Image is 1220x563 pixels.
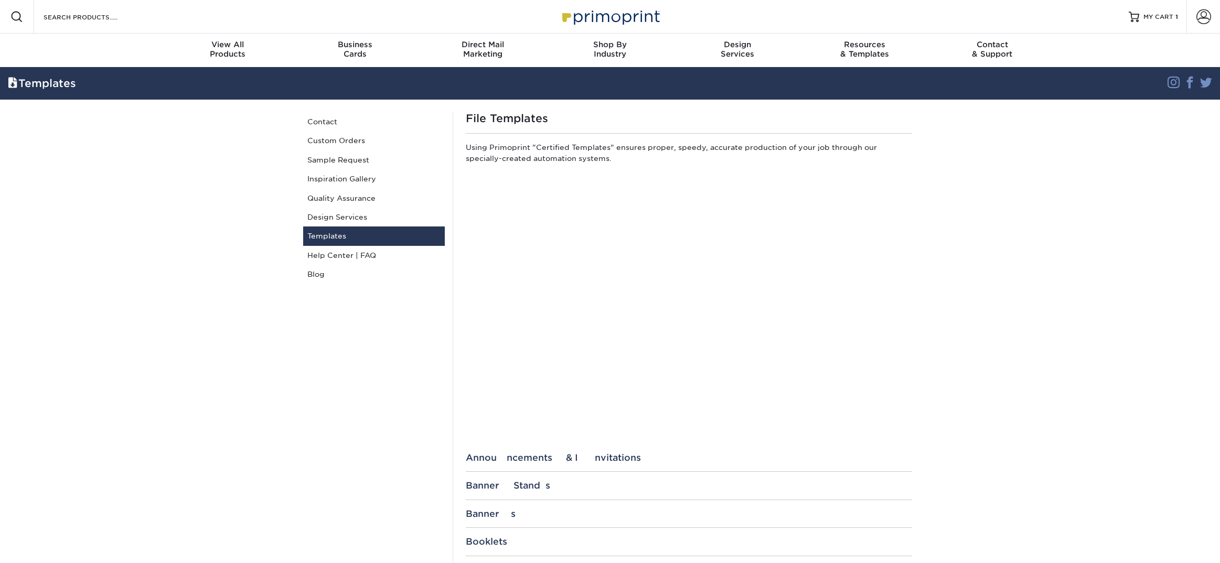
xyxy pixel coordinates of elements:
a: BusinessCards [292,34,419,67]
input: SEARCH PRODUCTS..... [42,10,145,23]
a: DesignServices [673,34,801,67]
a: Contact [303,112,445,131]
img: Primoprint [558,5,662,28]
span: Business [292,40,419,49]
a: Inspiration Gallery [303,169,445,188]
a: Contact& Support [928,34,1056,67]
p: Using Primoprint "Certified Templates" ensures proper, speedy, accurate production of your job th... [466,142,912,168]
div: Industry [547,40,674,59]
span: Resources [801,40,928,49]
span: MY CART [1143,13,1173,21]
div: Announcements & Invitations [466,452,912,463]
iframe: Google Customer Reviews [3,531,89,559]
div: Banners [466,508,912,519]
span: Direct Mail [419,40,547,49]
a: Direct MailMarketing [419,34,547,67]
a: Templates [303,226,445,245]
span: View All [164,40,292,49]
div: Services [673,40,801,59]
div: Banner Stands [466,480,912,491]
a: Help Center | FAQ [303,246,445,265]
div: Marketing [419,40,547,59]
span: Shop By [547,40,674,49]
span: Design [673,40,801,49]
h1: File Templates [466,112,912,125]
div: Products [164,40,292,59]
div: Cards [292,40,419,59]
div: & Support [928,40,1056,59]
a: View AllProducts [164,34,292,67]
a: Resources& Templates [801,34,928,67]
a: Design Services [303,208,445,226]
div: Booklets [466,536,912,547]
a: Shop ByIndustry [547,34,674,67]
div: & Templates [801,40,928,59]
a: Quality Assurance [303,189,445,208]
a: Custom Orders [303,131,445,150]
a: Sample Request [303,150,445,169]
a: Blog [303,265,445,284]
span: Contact [928,40,1056,49]
span: 1 [1175,13,1178,20]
